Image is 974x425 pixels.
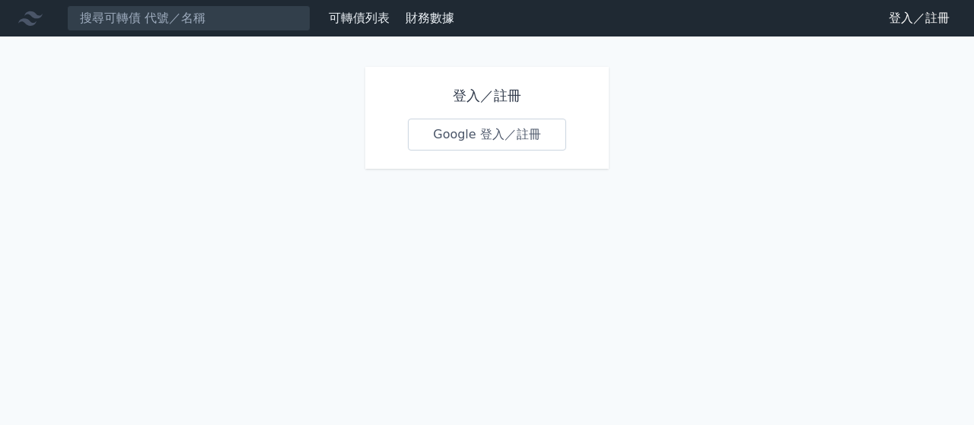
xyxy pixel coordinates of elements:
[67,5,310,31] input: 搜尋可轉債 代號／名稱
[408,85,566,106] h1: 登入／註冊
[406,11,454,25] a: 財務數據
[329,11,390,25] a: 可轉債列表
[877,6,962,30] a: 登入／註冊
[408,119,566,151] a: Google 登入／註冊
